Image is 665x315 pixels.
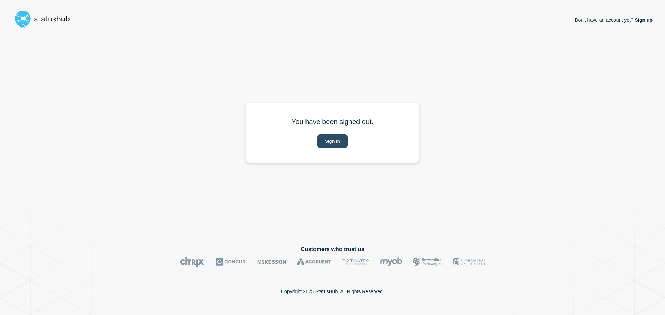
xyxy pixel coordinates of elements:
img: Citrix logo [180,257,205,267]
img: Bottomline logo [413,257,442,267]
img: Concur logo [216,257,247,267]
p: Copyright 2025 StatusHub. All Rights Reserved. [281,289,384,294]
img: StatusHub logo [12,8,78,30]
img: McKesson logo [257,257,286,267]
img: DataVita logo [342,257,370,267]
img: Accruent logo [297,257,331,267]
h1: You have been signed out. [258,118,407,126]
img: myob logo [380,257,402,267]
h2: Customers who trust us [12,246,653,252]
p: Don't have an account yet? [575,12,653,28]
a: Sign up [633,17,653,23]
button: Sign in [317,134,347,148]
img: MSU logo [453,257,485,267]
